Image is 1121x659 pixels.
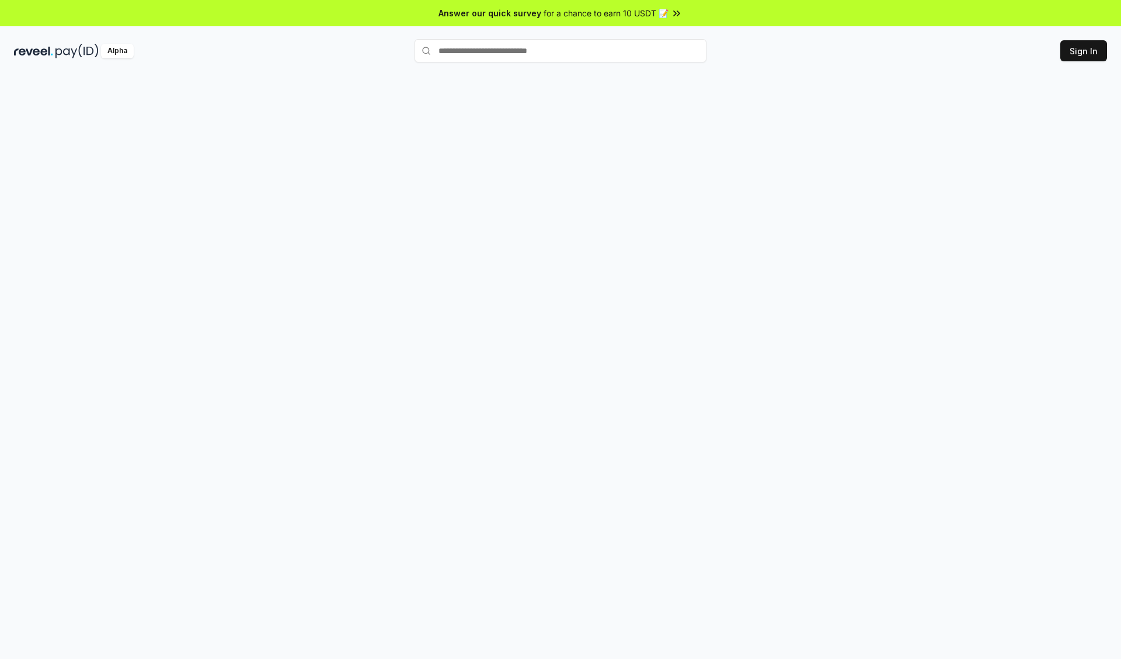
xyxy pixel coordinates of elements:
img: pay_id [55,44,99,58]
span: Answer our quick survey [438,7,541,19]
button: Sign In [1060,40,1107,61]
img: reveel_dark [14,44,53,58]
span: for a chance to earn 10 USDT 📝 [544,7,669,19]
div: Alpha [101,44,134,58]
